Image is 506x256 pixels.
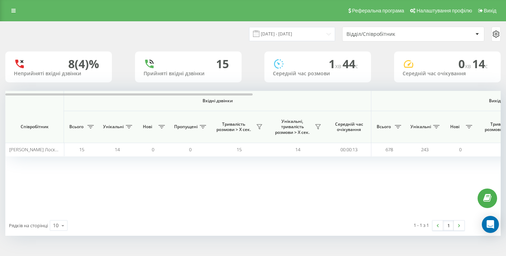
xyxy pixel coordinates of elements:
[139,124,156,130] span: Нові
[465,62,472,70] span: хв
[410,124,431,130] span: Унікальні
[9,222,48,229] span: Рядків на сторінці
[53,222,59,229] div: 10
[332,121,366,132] span: Середній час очікування
[482,216,499,233] div: Open Intercom Messenger
[446,124,464,130] span: Нові
[213,121,254,132] span: Тривалість розмови > Х сек.
[68,57,99,71] div: 8 (4)%
[82,98,352,104] span: Вхідні дзвінки
[484,8,496,13] span: Вихід
[414,222,429,229] div: 1 - 1 з 1
[144,71,233,77] div: Прийняті вхідні дзвінки
[237,146,242,153] span: 15
[11,124,58,130] span: Співробітник
[355,62,358,70] span: c
[103,124,124,130] span: Унікальні
[9,146,61,153] span: [PERSON_NAME] Лоскор
[472,56,488,71] span: 14
[416,8,472,13] span: Налаштування профілю
[458,56,472,71] span: 0
[329,56,343,71] span: 1
[335,62,343,70] span: хв
[485,62,488,70] span: c
[152,146,154,153] span: 0
[189,146,192,153] span: 0
[343,56,358,71] span: 44
[79,146,84,153] span: 15
[68,124,85,130] span: Всього
[216,57,229,71] div: 15
[375,124,393,130] span: Всього
[295,146,300,153] span: 14
[14,71,103,77] div: Неприйняті вхідні дзвінки
[352,8,404,13] span: Реферальна програма
[403,71,492,77] div: Середній час очікування
[115,146,120,153] span: 14
[386,146,393,153] span: 678
[459,146,462,153] span: 0
[443,220,454,230] a: 1
[174,124,198,130] span: Пропущені
[273,71,362,77] div: Середній час розмови
[272,119,313,135] span: Унікальні, тривалість розмови > Х сек.
[346,31,431,37] div: Відділ/Співробітник
[327,143,371,157] td: 00:00:13
[421,146,429,153] span: 243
